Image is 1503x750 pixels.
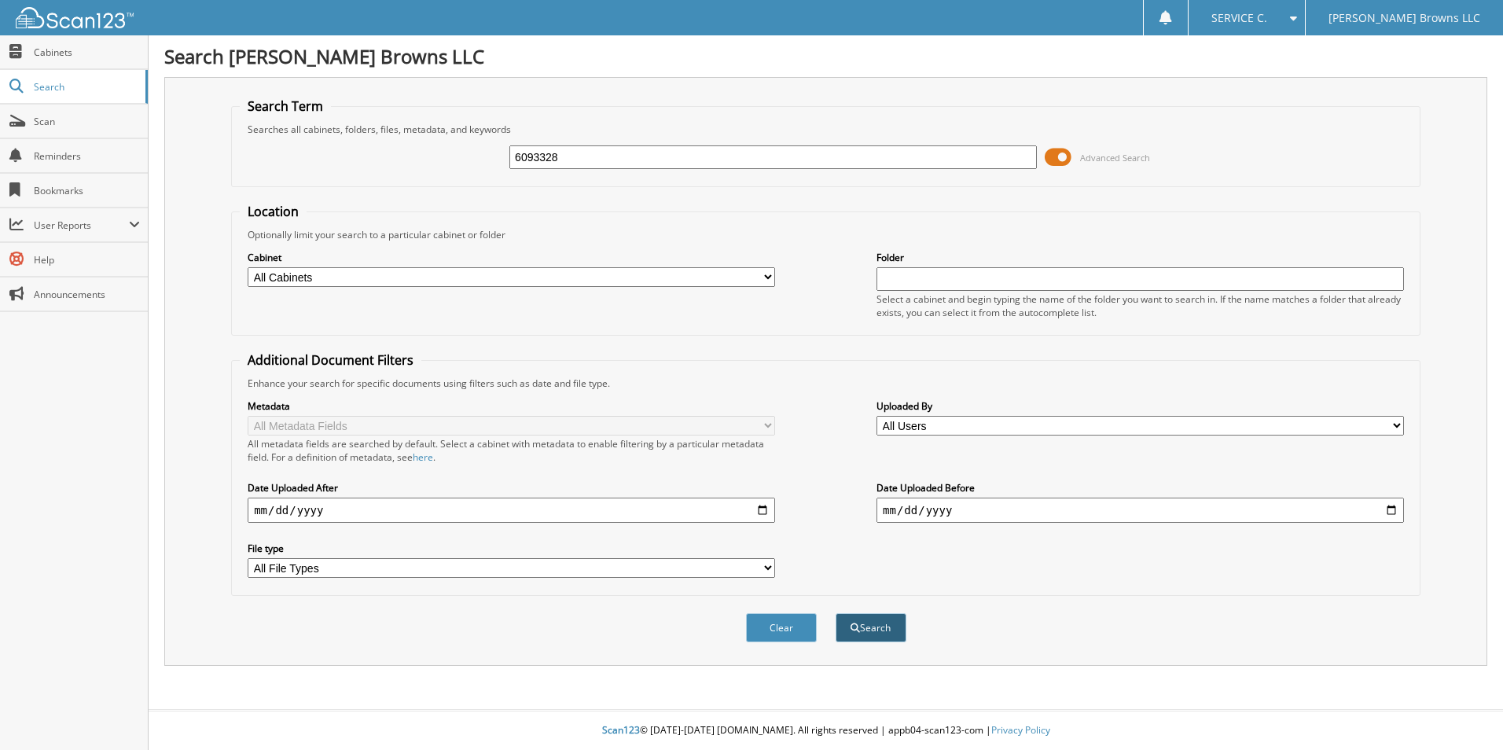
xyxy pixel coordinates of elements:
[1328,13,1480,23] span: [PERSON_NAME] Browns LLC
[602,723,640,737] span: Scan123
[248,498,775,523] input: start
[149,711,1503,750] div: © [DATE]-[DATE] [DOMAIN_NAME]. All rights reserved | appb04-scan123-com |
[836,613,906,642] button: Search
[876,292,1404,319] div: Select a cabinet and begin typing the name of the folder you want to search in. If the name match...
[1080,152,1150,164] span: Advanced Search
[240,351,421,369] legend: Additional Document Filters
[413,450,433,464] a: here
[746,613,817,642] button: Clear
[34,219,129,232] span: User Reports
[876,251,1404,264] label: Folder
[248,251,775,264] label: Cabinet
[876,498,1404,523] input: end
[240,377,1412,390] div: Enhance your search for specific documents using filters such as date and file type.
[248,481,775,494] label: Date Uploaded After
[1211,13,1267,23] span: SERVICE C.
[34,253,140,267] span: Help
[876,399,1404,413] label: Uploaded By
[34,149,140,163] span: Reminders
[34,46,140,59] span: Cabinets
[248,437,775,464] div: All metadata fields are searched by default. Select a cabinet with metadata to enable filtering b...
[16,7,134,28] img: scan123-logo-white.svg
[34,80,138,94] span: Search
[248,542,775,555] label: File type
[34,288,140,301] span: Announcements
[34,115,140,128] span: Scan
[240,97,331,115] legend: Search Term
[164,43,1487,69] h1: Search [PERSON_NAME] Browns LLC
[876,481,1404,494] label: Date Uploaded Before
[248,399,775,413] label: Metadata
[991,723,1050,737] a: Privacy Policy
[240,203,307,220] legend: Location
[34,184,140,197] span: Bookmarks
[240,228,1412,241] div: Optionally limit your search to a particular cabinet or folder
[240,123,1412,136] div: Searches all cabinets, folders, files, metadata, and keywords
